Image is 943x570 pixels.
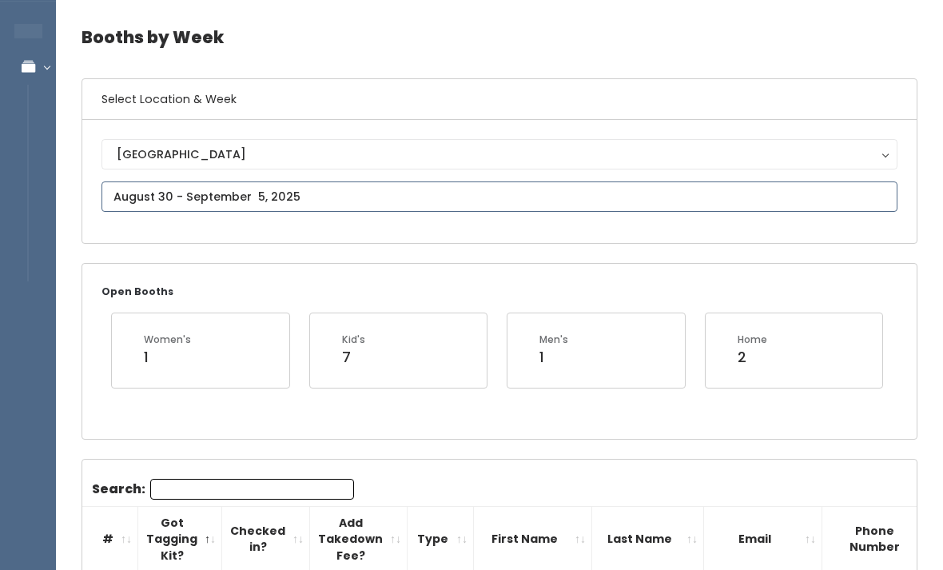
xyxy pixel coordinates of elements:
button: [GEOGRAPHIC_DATA] [101,140,897,170]
div: 2 [738,348,767,369]
div: Home [738,333,767,348]
small: Open Booths [101,285,173,299]
div: 7 [342,348,365,369]
div: Kid's [342,333,365,348]
h4: Booths by Week [82,16,917,60]
div: Women's [144,333,191,348]
div: 1 [539,348,568,369]
div: Men's [539,333,568,348]
label: Search: [92,480,354,500]
input: August 30 - September 5, 2025 [101,182,897,213]
div: 1 [144,348,191,369]
input: Search: [150,480,354,500]
div: [GEOGRAPHIC_DATA] [117,146,882,164]
h6: Select Location & Week [82,80,917,121]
